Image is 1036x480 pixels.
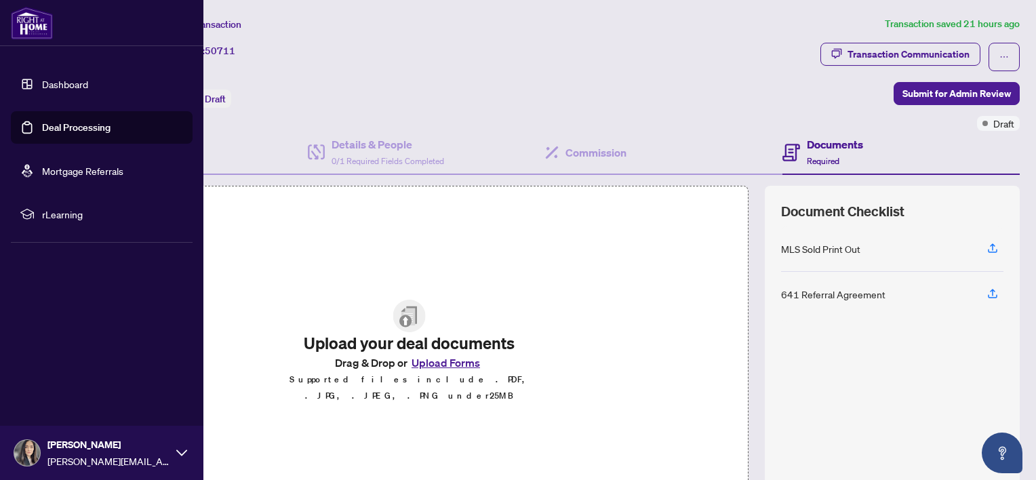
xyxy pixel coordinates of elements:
button: Upload Forms [407,354,484,372]
span: Draft [993,116,1014,131]
span: Drag & Drop or [335,354,484,372]
a: Dashboard [42,78,88,90]
span: Draft [205,93,226,105]
button: Submit for Admin Review [894,82,1020,105]
span: Submit for Admin Review [902,83,1011,104]
button: Transaction Communication [820,43,980,66]
span: File UploadUpload your deal documentsDrag & Drop orUpload FormsSupported files include .PDF, .JPG... [256,289,562,415]
h4: Documents [807,136,863,153]
span: [PERSON_NAME][EMAIL_ADDRESS][DOMAIN_NAME] [47,454,170,468]
h4: Commission [565,144,626,161]
button: Open asap [982,433,1022,473]
span: Required [807,156,839,166]
img: Profile Icon [14,440,40,466]
span: rLearning [42,207,183,222]
a: Mortgage Referrals [42,165,123,177]
h4: Details & People [332,136,444,153]
h2: Upload your deal documents [267,332,551,354]
span: [PERSON_NAME] [47,437,170,452]
span: ellipsis [999,52,1009,62]
div: 641 Referral Agreement [781,287,885,302]
p: Supported files include .PDF, .JPG, .JPEG, .PNG under 25 MB [267,372,551,404]
div: Transaction Communication [848,43,970,65]
span: 0/1 Required Fields Completed [332,156,444,166]
span: View Transaction [169,18,241,31]
article: Transaction saved 21 hours ago [885,16,1020,32]
span: Document Checklist [781,202,904,221]
div: MLS Sold Print Out [781,241,860,256]
img: File Upload [393,300,426,332]
span: 50711 [205,45,235,57]
a: Deal Processing [42,121,111,134]
img: logo [11,7,53,39]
